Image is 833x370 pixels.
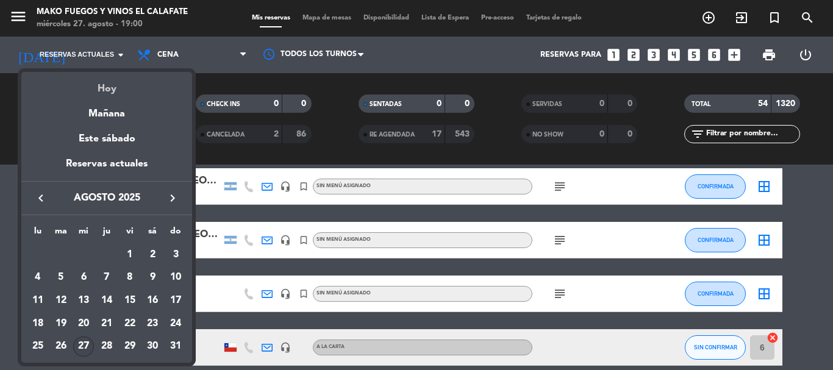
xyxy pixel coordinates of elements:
div: Mañana [21,97,192,122]
td: 27 de agosto de 2025 [72,335,95,358]
div: 12 [51,290,71,311]
div: Hoy [21,72,192,97]
div: 29 [120,336,140,357]
td: 12 de agosto de 2025 [49,289,73,312]
td: 16 de agosto de 2025 [141,289,165,312]
td: 20 de agosto de 2025 [72,312,95,335]
td: 1 de agosto de 2025 [118,243,141,266]
div: 30 [142,336,163,357]
td: 3 de agosto de 2025 [164,243,187,266]
div: 1 [120,244,140,265]
td: 21 de agosto de 2025 [95,312,118,335]
div: 3 [165,244,186,265]
td: 14 de agosto de 2025 [95,289,118,312]
td: 31 de agosto de 2025 [164,335,187,358]
div: 5 [51,267,71,288]
th: martes [49,224,73,243]
div: 23 [142,313,163,334]
div: Reservas actuales [21,156,192,181]
div: 19 [51,313,71,334]
div: 16 [142,290,163,311]
div: 31 [165,336,186,357]
div: Este sábado [21,122,192,156]
div: 18 [27,313,48,334]
td: 30 de agosto de 2025 [141,335,165,358]
td: 15 de agosto de 2025 [118,289,141,312]
div: 4 [27,267,48,288]
i: keyboard_arrow_right [165,191,180,205]
td: 28 de agosto de 2025 [95,335,118,358]
div: 25 [27,336,48,357]
th: miércoles [72,224,95,243]
div: 7 [96,267,117,288]
td: AGO. [26,243,118,266]
i: keyboard_arrow_left [34,191,48,205]
td: 22 de agosto de 2025 [118,312,141,335]
td: 11 de agosto de 2025 [26,289,49,312]
div: 11 [27,290,48,311]
div: 22 [120,313,140,334]
td: 23 de agosto de 2025 [141,312,165,335]
td: 24 de agosto de 2025 [164,312,187,335]
td: 5 de agosto de 2025 [49,266,73,290]
div: 28 [96,336,117,357]
td: 29 de agosto de 2025 [118,335,141,358]
td: 19 de agosto de 2025 [49,312,73,335]
div: 27 [73,336,94,357]
td: 18 de agosto de 2025 [26,312,49,335]
div: 10 [165,267,186,288]
th: viernes [118,224,141,243]
th: domingo [164,224,187,243]
div: 6 [73,267,94,288]
span: agosto 2025 [52,190,162,206]
td: 6 de agosto de 2025 [72,266,95,290]
div: 9 [142,267,163,288]
div: 24 [165,313,186,334]
th: jueves [95,224,118,243]
td: 2 de agosto de 2025 [141,243,165,266]
div: 17 [165,290,186,311]
td: 10 de agosto de 2025 [164,266,187,290]
div: 20 [73,313,94,334]
td: 17 de agosto de 2025 [164,289,187,312]
div: 8 [120,267,140,288]
td: 13 de agosto de 2025 [72,289,95,312]
td: 9 de agosto de 2025 [141,266,165,290]
div: 13 [73,290,94,311]
th: lunes [26,224,49,243]
td: 25 de agosto de 2025 [26,335,49,358]
div: 2 [142,244,163,265]
div: 14 [96,290,117,311]
th: sábado [141,224,165,243]
td: 7 de agosto de 2025 [95,266,118,290]
td: 26 de agosto de 2025 [49,335,73,358]
div: 26 [51,336,71,357]
td: 4 de agosto de 2025 [26,266,49,290]
button: keyboard_arrow_left [30,190,52,206]
div: 21 [96,313,117,334]
td: 8 de agosto de 2025 [118,266,141,290]
div: 15 [120,290,140,311]
button: keyboard_arrow_right [162,190,184,206]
